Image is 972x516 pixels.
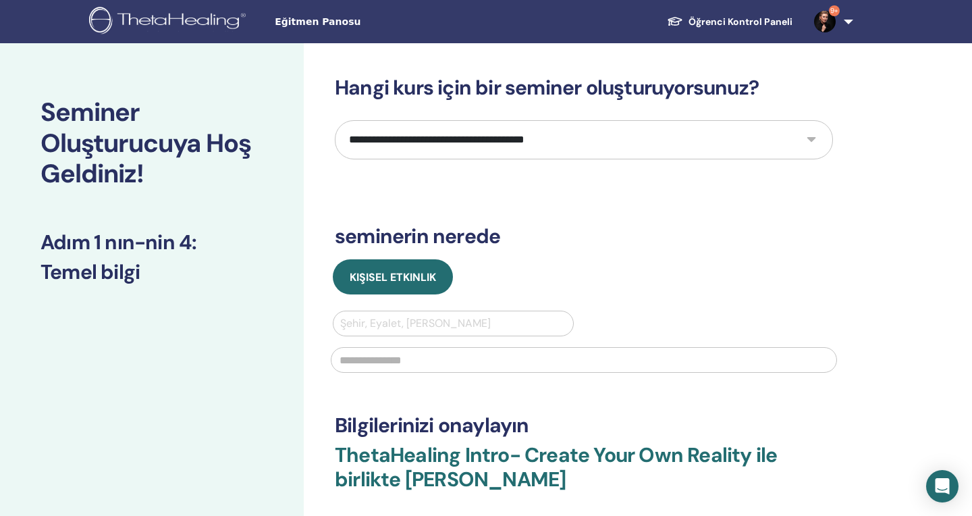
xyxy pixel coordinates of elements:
h2: Seminer Oluşturucuya Hoş Geldiniz! [40,97,263,190]
h3: ThetaHealing Intro- Create Your Own Reality ile birlikte [PERSON_NAME] [335,443,833,508]
img: default.jpg [814,11,836,32]
button: Kişisel Etkinlik [333,259,453,294]
span: Eğitmen Panosu [275,15,477,29]
span: Kişisel Etkinlik [350,270,436,284]
h3: Temel bilgi [40,260,263,284]
div: Open Intercom Messenger [926,470,959,502]
h3: Bilgilerinizi onaylayın [335,413,833,438]
h3: Adım 1 nın-nin 4 : [40,230,263,255]
h3: Hangi kurs için bir seminer oluşturuyorsunuz? [335,76,833,100]
a: Öğrenci Kontrol Paneli [656,9,803,34]
img: logo.png [89,7,250,37]
img: graduation-cap-white.svg [667,16,683,27]
h3: seminerin nerede [335,224,833,249]
span: 9+ [829,5,840,16]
